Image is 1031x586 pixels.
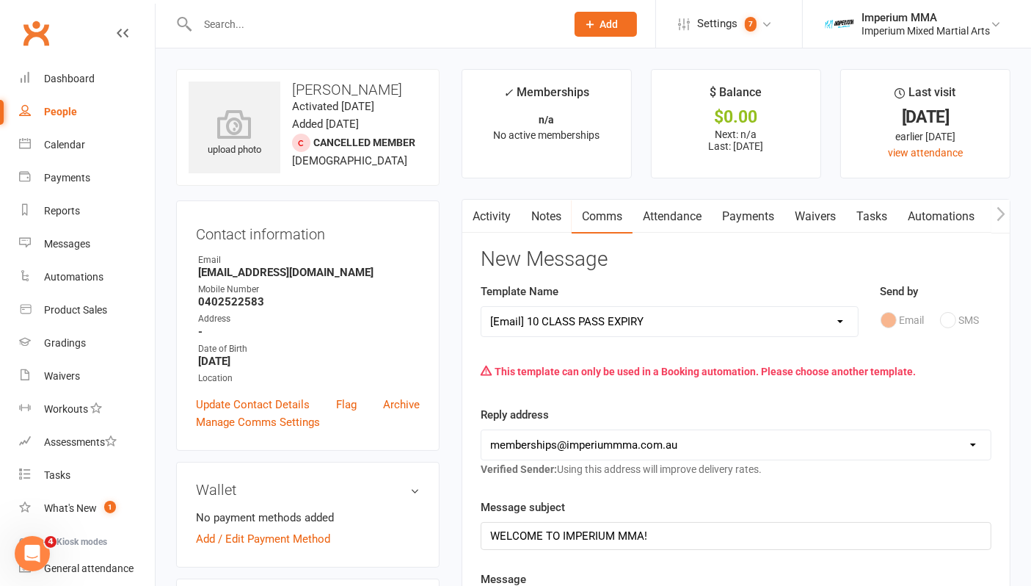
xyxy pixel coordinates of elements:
[19,327,155,360] a: Gradings
[44,205,80,217] div: Reports
[710,83,762,109] div: $ Balance
[189,109,280,158] div: upload photo
[198,253,420,267] div: Email
[521,200,572,234] a: Notes
[712,200,784,234] a: Payments
[19,228,155,261] a: Messages
[19,393,155,426] a: Workouts
[19,162,155,195] a: Payments
[292,117,359,131] time: Added [DATE]
[854,129,997,145] div: earlier [DATE]
[44,403,88,415] div: Workouts
[19,360,155,393] a: Waivers
[196,220,420,242] h3: Contact information
[44,271,103,283] div: Automations
[383,396,420,413] a: Archive
[198,342,420,356] div: Date of Birth
[44,106,77,117] div: People
[481,463,557,475] strong: Verified Sender:
[44,436,117,448] div: Assessments
[15,536,50,571] iframe: Intercom live chat
[292,154,407,167] span: [DEMOGRAPHIC_DATA]
[745,17,757,32] span: 7
[44,337,86,349] div: Gradings
[481,463,762,475] span: Using this address will improve delivery rates.
[539,114,554,126] strong: n/a
[193,14,555,35] input: Search...
[19,294,155,327] a: Product Sales
[19,459,155,492] a: Tasks
[854,109,997,125] div: [DATE]
[44,563,134,574] div: General attendance
[44,469,70,481] div: Tasks
[198,355,420,368] strong: [DATE]
[18,15,54,51] a: Clubworx
[861,24,990,37] div: Imperium Mixed Martial Arts
[861,11,990,24] div: Imperium MMA
[198,283,420,297] div: Mobile Number
[196,396,310,413] a: Update Contact Details
[336,396,357,413] a: Flag
[895,83,956,109] div: Last visit
[44,73,95,84] div: Dashboard
[292,100,374,113] time: Activated [DATE]
[481,499,565,516] label: Message subject
[481,406,549,424] label: Reply address
[198,295,420,308] strong: 0402522583
[198,372,420,386] div: Location
[44,172,90,184] div: Payments
[481,523,991,549] div: WELCOME TO IMPERIUM MMA!
[45,536,57,548] span: 4
[196,482,420,498] h3: Wallet
[784,200,846,234] a: Waivers
[19,129,155,162] a: Calendar
[19,492,155,525] a: What's New1
[575,12,637,37] button: Add
[19,261,155,294] a: Automations
[462,200,521,234] a: Activity
[493,129,600,141] span: No active memberships
[104,501,116,513] span: 1
[633,200,712,234] a: Attendance
[19,95,155,129] a: People
[572,200,633,234] a: Comms
[600,18,619,30] span: Add
[44,502,97,514] div: What's New
[481,283,558,300] label: Template Name
[44,139,85,151] div: Calendar
[881,283,919,300] label: Send by
[196,413,320,431] a: Manage Comms Settings
[481,248,991,271] h3: New Message
[196,509,420,527] li: No payment methods added
[846,200,897,234] a: Tasks
[198,325,420,339] strong: -
[189,82,427,98] h3: [PERSON_NAME]
[897,200,985,234] a: Automations
[888,147,963,159] a: view attendance
[697,7,737,40] span: Settings
[19,426,155,459] a: Assessments
[19,552,155,585] a: General attendance kiosk mode
[44,370,80,382] div: Waivers
[19,195,155,228] a: Reports
[481,358,991,386] div: This template can only be used in a Booking automation. Please choose another template.
[198,266,420,279] strong: [EMAIL_ADDRESS][DOMAIN_NAME]
[313,137,415,148] span: Cancelled member
[503,86,513,100] i: ✓
[665,109,807,125] div: $0.00
[198,312,420,326] div: Address
[44,304,107,316] div: Product Sales
[44,238,90,250] div: Messages
[665,129,807,152] p: Next: n/a Last: [DATE]
[19,62,155,95] a: Dashboard
[825,10,854,39] img: thumb_image1639376871.png
[503,83,589,110] div: Memberships
[196,530,330,548] a: Add / Edit Payment Method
